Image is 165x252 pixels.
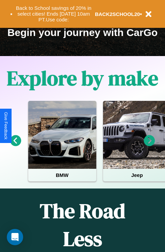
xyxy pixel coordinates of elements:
div: Give Feedback [3,112,8,140]
h4: BMW [28,169,96,181]
div: Open Intercom Messenger [7,229,23,245]
button: Back to School savings of 20% in select cities! Ends [DATE] 10am PT.Use code: [13,3,95,24]
b: BACK2SCHOOL20 [95,11,140,17]
h1: Explore by make [7,64,158,92]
